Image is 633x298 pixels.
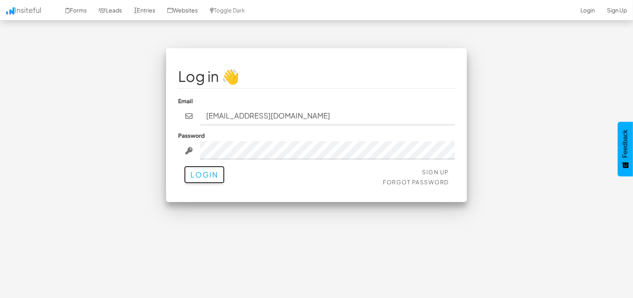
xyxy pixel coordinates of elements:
img: icon.png [6,7,14,14]
h1: Log in 👋 [178,68,455,84]
span: Feedback [622,130,629,158]
label: Password [178,131,205,139]
input: john@doe.com [200,107,455,125]
a: Forgot Password [383,178,449,186]
button: Login [184,166,225,184]
a: Sign Up [422,168,449,176]
button: Feedback - Show survey [618,122,633,176]
label: Email [178,97,193,105]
